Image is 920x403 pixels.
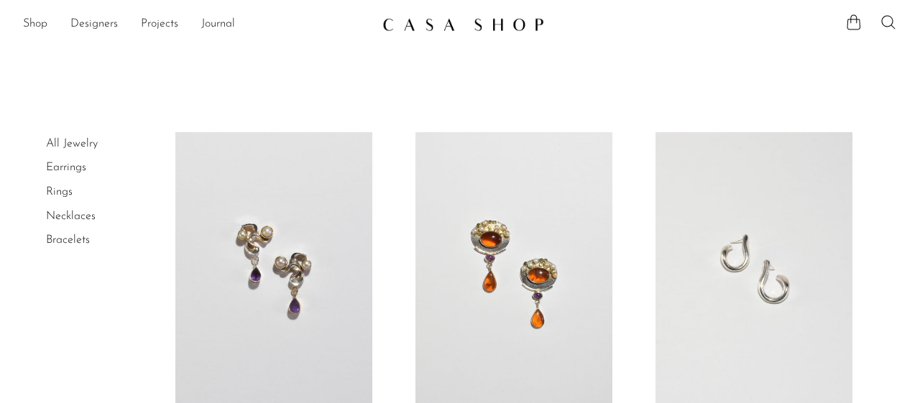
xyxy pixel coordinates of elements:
[201,15,235,34] a: Journal
[46,210,96,222] a: Necklaces
[23,15,47,34] a: Shop
[46,138,98,149] a: All Jewelry
[46,234,90,246] a: Bracelets
[46,162,86,173] a: Earrings
[23,12,371,37] ul: NEW HEADER MENU
[141,15,178,34] a: Projects
[70,15,118,34] a: Designers
[23,12,371,37] nav: Desktop navigation
[46,186,73,198] a: Rings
